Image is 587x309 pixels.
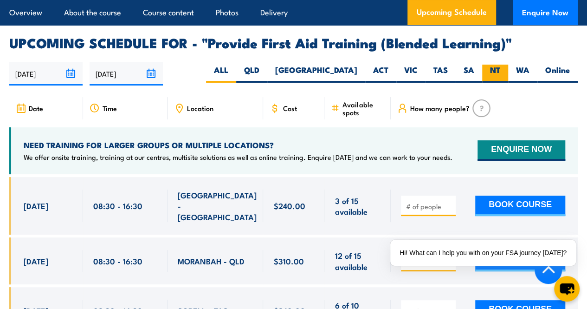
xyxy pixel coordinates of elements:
label: SA [456,65,482,83]
label: ACT [365,65,396,83]
label: QLD [236,65,267,83]
label: [GEOGRAPHIC_DATA] [267,65,365,83]
span: Cost [283,104,297,112]
span: Location [187,104,213,112]
div: Hi! What can I help you with on your FSA journey [DATE]? [390,240,576,266]
span: MORANBAH - QLD [178,256,245,266]
label: NT [482,65,508,83]
span: 3 of 15 available [335,195,381,217]
label: WA [508,65,537,83]
span: 08:30 - 16:30 [93,256,142,266]
span: $310.00 [273,256,303,266]
span: 08:30 - 16:30 [93,200,142,211]
button: BOOK COURSE [475,196,565,216]
h2: UPCOMING SCHEDULE FOR - "Provide First Aid Training (Blended Learning)" [9,36,578,48]
label: TAS [426,65,456,83]
input: # of people [406,202,452,211]
label: ALL [206,65,236,83]
span: [DATE] [24,256,48,266]
span: 12 of 15 available [335,250,381,272]
span: Available spots [342,100,384,116]
span: [GEOGRAPHIC_DATA] - [GEOGRAPHIC_DATA] [178,190,257,222]
button: ENQUIRE NOW [477,140,565,161]
input: To date [90,62,163,85]
span: [DATE] [24,200,48,211]
span: Date [29,104,43,112]
input: From date [9,62,83,85]
label: VIC [396,65,426,83]
span: $240.00 [273,200,305,211]
h4: NEED TRAINING FOR LARGER GROUPS OR MULTIPLE LOCATIONS? [24,140,452,150]
p: We offer onsite training, training at our centres, multisite solutions as well as online training... [24,152,452,162]
button: chat-button [554,276,580,302]
label: Online [537,65,578,83]
span: How many people? [410,104,470,112]
span: Time [103,104,117,112]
